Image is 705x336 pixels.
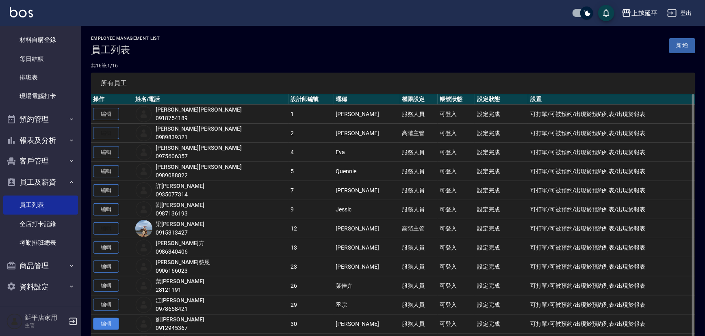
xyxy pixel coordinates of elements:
[438,124,475,143] td: 可登入
[438,143,475,162] td: 可登入
[3,30,78,49] a: 材料自購登錄
[438,257,475,276] td: 可登入
[3,215,78,233] a: 全店打卡記錄
[400,276,438,295] td: 服務人員
[528,143,695,162] td: 可打單/可被預約/出現於預約列表/出現於報表
[475,105,528,124] td: 設定完成
[156,106,242,113] a: [PERSON_NAME][PERSON_NAME]
[528,94,695,105] th: 設置
[475,200,528,219] td: 設定完成
[156,221,204,227] a: 梁[PERSON_NAME]
[528,219,695,238] td: 可打單/可被預約/出現於預約列表/出現於報表
[334,314,400,334] td: [PERSON_NAME]
[3,172,78,193] button: 員工及薪資
[334,276,400,295] td: 葉佳卉
[3,87,78,106] a: 現場電腦打卡
[135,201,152,218] img: user-login-man-human-body-mobile-person-512.png
[438,238,475,257] td: 可登入
[528,257,695,276] td: 可打單/可被預約/出現於預約列表/出現於報表
[156,305,204,313] div: 0978658421
[528,295,695,314] td: 可打單/可被預約/出現於預約列表/出現於報表
[289,257,334,276] td: 23
[618,5,661,22] button: 上越延平
[528,200,695,219] td: 可打單/可被預約/出現於預約列表/出現於報表
[334,238,400,257] td: [PERSON_NAME]
[528,276,695,295] td: 可打單/可被預約/出現於預約列表/出現於報表
[400,200,438,219] td: 服務人員
[135,315,152,332] img: user-login-man-human-body-mobile-person-512.png
[93,261,119,273] a: 編輯
[334,219,400,238] td: [PERSON_NAME]
[135,144,152,161] img: user-login-man-human-body-mobile-person-512.png
[156,183,204,189] a: 許[PERSON_NAME]
[156,228,204,237] div: 0915313427
[400,257,438,276] td: 服務人員
[93,108,119,121] a: 編輯
[156,164,242,170] a: [PERSON_NAME][PERSON_NAME]
[289,94,334,105] th: 設計師編號
[438,314,475,334] td: 可登入
[101,79,685,87] span: 所有員工
[135,182,152,199] img: user-login-man-human-body-mobile-person-512.png
[475,276,528,295] td: 設定完成
[528,162,695,181] td: 可打單/可被預約/出現於預約列表/出現於報表
[156,286,204,294] div: 28121191
[334,257,400,276] td: [PERSON_NAME]
[3,50,78,68] a: 每日結帳
[156,125,242,132] a: [PERSON_NAME][PERSON_NAME]
[475,143,528,162] td: 設定完成
[528,105,695,124] td: 可打單/可被預約/出現於預約列表/出現於報表
[400,295,438,314] td: 服務人員
[156,209,204,218] div: 0987136193
[475,94,528,105] th: 設定狀態
[400,238,438,257] td: 服務人員
[400,162,438,181] td: 服務人員
[438,181,475,200] td: 可登入
[156,152,242,161] div: 0975606357
[93,165,119,178] a: 編輯
[156,240,204,246] a: [PERSON_NAME]方
[3,255,78,276] button: 商品管理
[475,219,528,238] td: 設定完成
[135,258,152,275] img: user-login-man-human-body-mobile-person-512.png
[528,181,695,200] td: 可打單/可被預約/出現於預約列表/出現於報表
[93,203,119,216] a: 編輯
[475,295,528,314] td: 設定完成
[334,105,400,124] td: [PERSON_NAME]
[156,259,210,265] a: [PERSON_NAME]慈恩
[334,200,400,219] td: Jessic
[135,296,152,313] img: user-login-man-human-body-mobile-person-512.png
[475,181,528,200] td: 設定完成
[93,241,119,254] a: 編輯
[334,124,400,143] td: [PERSON_NAME]
[93,184,119,197] a: 編輯
[10,7,33,17] img: Logo
[135,163,152,180] img: user-login-man-human-body-mobile-person-512.png
[438,162,475,181] td: 可登入
[135,277,152,294] img: user-login-man-human-body-mobile-person-512.png
[133,94,289,105] th: 姓名/電話
[438,105,475,124] td: 可登入
[25,314,66,322] h5: 延平店家用
[475,124,528,143] td: 設定完成
[156,133,242,142] div: 0989839321
[528,238,695,257] td: 可打單/可被預約/出現於預約列表/出現於報表
[93,299,119,311] a: 編輯
[289,276,334,295] td: 26
[3,130,78,151] button: 報表及分析
[334,181,400,200] td: [PERSON_NAME]
[334,162,400,181] td: Quennie
[25,322,66,329] p: 主管
[475,238,528,257] td: 設定完成
[135,106,152,123] img: user-login-man-human-body-mobile-person-512.png
[93,280,119,292] a: 編輯
[3,151,78,172] button: 客戶管理
[156,248,204,256] div: 0986340406
[475,162,528,181] td: 設定完成
[3,196,78,214] a: 員工列表
[156,171,242,180] div: 0989088822
[289,143,334,162] td: 4
[156,190,204,199] div: 0935077314
[400,314,438,334] td: 服務人員
[334,143,400,162] td: Eva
